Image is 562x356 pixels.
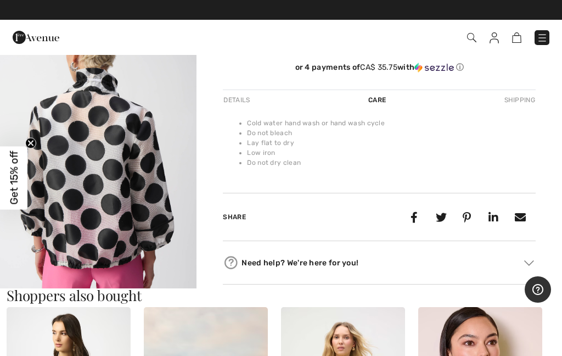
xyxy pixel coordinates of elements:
div: Shipping [502,90,536,110]
a: 1ère Avenue [13,31,59,42]
div: Details [223,90,252,110]
span: Share [223,213,246,221]
li: Do not dry clean [247,158,536,168]
li: Low iron [247,148,536,158]
img: Sezzle [414,63,454,73]
img: Arrow2.svg [524,260,534,266]
div: Care [359,90,395,110]
button: Close teaser [25,138,36,149]
div: or 4 payments ofCA$ 35.75withSezzle Click to learn more about Sezzle [223,63,536,76]
img: Search [467,33,476,42]
span: Get 15% off [8,151,20,205]
iframe: Opens a widget where you can find more information [525,276,551,304]
img: Menu [537,32,548,43]
img: 1ère Avenue [13,26,59,48]
h3: Shoppers also bought [7,288,555,303]
li: Lay flat to dry [247,138,536,148]
div: or 4 payments of with [223,63,536,73]
li: Do not bleach [247,128,536,138]
li: Cold water hand wash or hand wash cycle [247,118,536,128]
span: CA$ 35.75 [360,63,397,72]
img: My Info [490,32,499,43]
div: Need help? We're here for you! [223,254,536,271]
img: Shopping Bag [512,32,521,43]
